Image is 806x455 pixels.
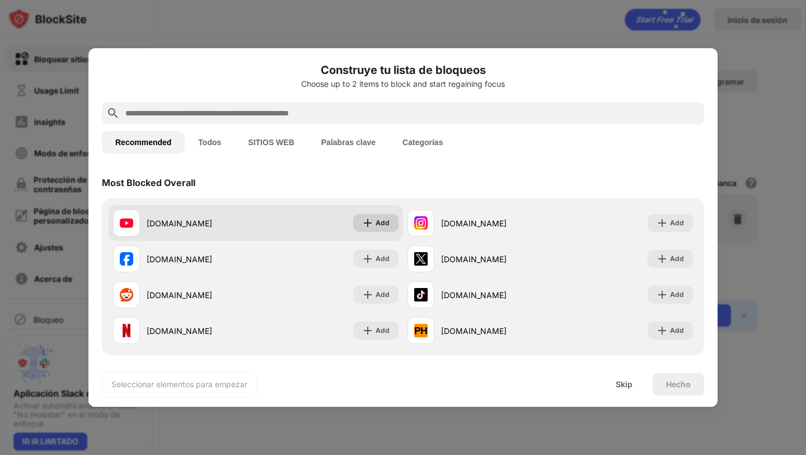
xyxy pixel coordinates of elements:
button: Todos [185,131,235,154]
div: Add [376,325,390,336]
button: Palabras clave [308,131,389,154]
img: favicons [414,216,428,230]
div: Add [376,217,390,229]
img: favicons [120,288,133,301]
div: Add [670,253,684,264]
img: favicons [414,324,428,337]
div: Add [670,289,684,300]
div: [DOMAIN_NAME] [147,325,256,337]
h6: Construye tu lista de bloqueos [102,62,704,78]
img: favicons [120,216,133,230]
img: favicons [414,252,428,266]
button: Categorías [389,131,456,154]
div: [DOMAIN_NAME] [147,253,256,265]
div: Add [670,325,684,336]
div: [DOMAIN_NAME] [147,217,256,229]
button: Recommended [102,131,185,154]
div: Add [376,289,390,300]
div: Most Blocked Overall [102,177,195,188]
img: favicons [120,324,133,337]
button: SITIOS WEB [235,131,307,154]
div: Add [670,217,684,229]
div: Skip [616,380,632,389]
div: [DOMAIN_NAME] [441,253,550,265]
img: search.svg [106,106,120,120]
img: favicons [120,252,133,266]
div: [DOMAIN_NAME] [441,217,550,229]
div: Hecho [666,380,691,389]
div: [DOMAIN_NAME] [441,289,550,301]
div: Seleccionar elementos para empezar [111,379,247,390]
img: favicons [414,288,428,301]
div: Add [376,253,390,264]
div: Choose up to 2 items to block and start regaining focus [102,80,704,89]
div: [DOMAIN_NAME] [441,325,550,337]
div: [DOMAIN_NAME] [147,289,256,301]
